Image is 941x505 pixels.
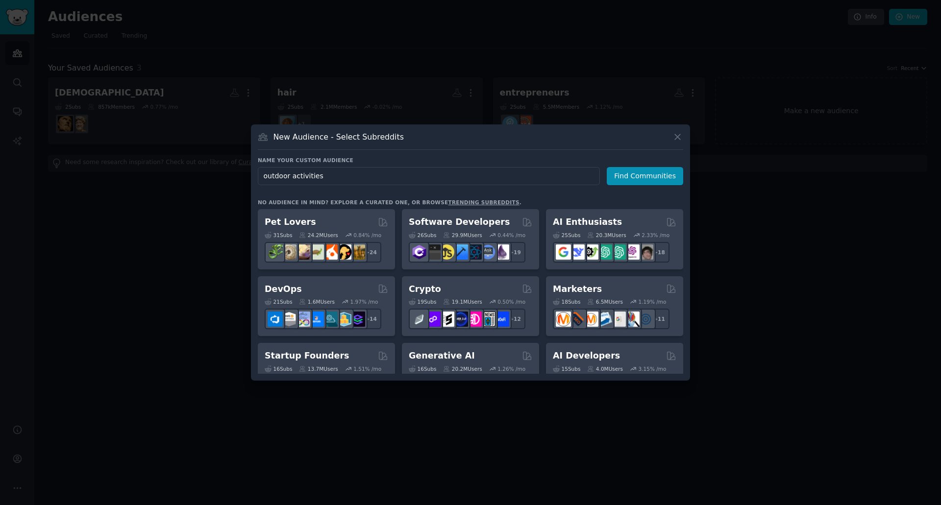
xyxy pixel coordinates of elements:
img: dogbreed [350,244,365,260]
img: PlatformEngineers [350,312,365,327]
div: 15 Sub s [553,365,580,372]
h3: New Audience - Select Subreddits [273,132,404,142]
img: DeepSeek [570,244,585,260]
div: + 11 [649,309,669,329]
img: azuredevops [268,312,283,327]
img: Docker_DevOps [295,312,310,327]
img: defi_ [494,312,509,327]
div: 13.7M Users [299,365,338,372]
div: 20.2M Users [443,365,482,372]
img: bigseo [570,312,585,327]
img: PetAdvice [336,244,351,260]
img: turtle [309,244,324,260]
h2: DevOps [265,283,302,295]
h2: Pet Lovers [265,216,316,228]
div: 25 Sub s [553,232,580,239]
div: 3.15 % /mo [639,365,667,372]
img: AskMarketing [583,312,598,327]
h3: Name your custom audience [258,157,683,164]
img: googleads [611,312,626,327]
div: 18 Sub s [553,298,580,305]
img: chatgpt_prompts_ [611,244,626,260]
div: + 14 [361,309,381,329]
div: 1.97 % /mo [350,298,378,305]
h2: Crypto [409,283,441,295]
div: 16 Sub s [265,365,292,372]
img: cockatiel [322,244,338,260]
img: AWS_Certified_Experts [281,312,297,327]
img: learnjavascript [439,244,454,260]
div: 20.3M Users [587,232,626,239]
img: herpetology [268,244,283,260]
img: ethstaker [439,312,454,327]
img: ballpython [281,244,297,260]
img: aws_cdk [336,312,351,327]
img: CryptoNews [480,312,495,327]
img: iOSProgramming [453,244,468,260]
img: platformengineering [322,312,338,327]
img: Emailmarketing [597,312,612,327]
h2: AI Enthusiasts [553,216,622,228]
h2: Startup Founders [265,350,349,362]
div: + 12 [505,309,525,329]
div: 1.26 % /mo [497,365,525,372]
div: 31 Sub s [265,232,292,239]
h2: Software Developers [409,216,510,228]
img: software [425,244,441,260]
div: 24.2M Users [299,232,338,239]
div: 19 Sub s [409,298,436,305]
div: 26 Sub s [409,232,436,239]
div: No audience in mind? Explore a curated one, or browse . [258,199,521,206]
div: 0.50 % /mo [497,298,525,305]
img: ethfinance [412,312,427,327]
div: 16 Sub s [409,365,436,372]
img: GoogleGeminiAI [556,244,571,260]
div: + 24 [361,242,381,263]
img: chatgpt_promptDesign [597,244,612,260]
input: Pick a short name, like "Digital Marketers" or "Movie-Goers" [258,167,600,185]
img: OnlineMarketing [638,312,653,327]
button: Find Communities [607,167,683,185]
div: 21 Sub s [265,298,292,305]
h2: Marketers [553,283,602,295]
div: 6.5M Users [587,298,623,305]
a: trending subreddits [448,199,519,205]
h2: AI Developers [553,350,620,362]
img: AItoolsCatalog [583,244,598,260]
div: 0.84 % /mo [353,232,381,239]
img: csharp [412,244,427,260]
img: MarketingResearch [624,312,640,327]
img: web3 [453,312,468,327]
h2: Generative AI [409,350,475,362]
div: 0.44 % /mo [497,232,525,239]
img: defiblockchain [467,312,482,327]
div: + 19 [505,242,525,263]
img: OpenAIDev [624,244,640,260]
div: 1.19 % /mo [639,298,667,305]
div: 1.6M Users [299,298,335,305]
img: DevOpsLinks [309,312,324,327]
img: reactnative [467,244,482,260]
img: ArtificalIntelligence [638,244,653,260]
img: leopardgeckos [295,244,310,260]
img: AskComputerScience [480,244,495,260]
div: 29.9M Users [443,232,482,239]
img: elixir [494,244,509,260]
div: 2.33 % /mo [642,232,669,239]
div: + 18 [649,242,669,263]
img: 0xPolygon [425,312,441,327]
div: 1.51 % /mo [353,365,381,372]
div: 4.0M Users [587,365,623,372]
img: content_marketing [556,312,571,327]
div: 19.1M Users [443,298,482,305]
